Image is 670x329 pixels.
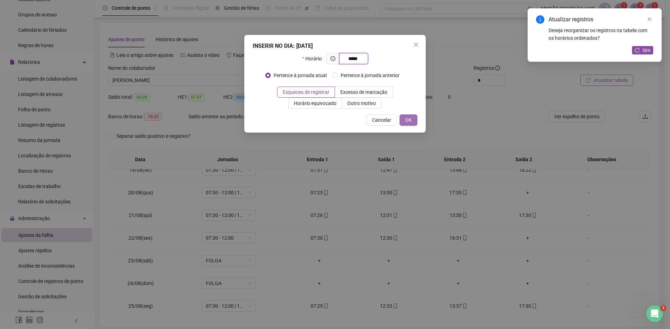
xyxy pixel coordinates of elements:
span: Pertence à jornada atual [271,72,329,79]
button: Close [410,39,422,50]
div: Deseja reorganizar os registros na tabela com os horários ordenados? [549,27,653,42]
span: Pertence à jornada anterior [338,72,402,79]
span: Horário equivocado [294,100,336,106]
span: Outro motivo [347,100,376,106]
span: close [647,17,652,22]
span: Sim [642,46,650,54]
span: 2 [661,305,666,311]
span: close [413,42,419,47]
label: Horário [302,53,326,64]
span: reload [635,48,640,53]
span: info-circle [536,15,544,24]
span: clock-circle [330,56,335,61]
span: Esqueceu de registrar [283,89,329,95]
button: Cancelar [366,114,397,126]
a: Close [646,15,653,23]
button: Sim [632,46,653,54]
span: OK [405,116,412,124]
div: Atualizar registros [549,15,653,24]
span: Excesso de marcação [340,89,387,95]
div: INSERIR NO DIA : [DATE] [253,42,417,50]
iframe: Intercom live chat [646,305,663,322]
button: OK [400,114,417,126]
span: Cancelar [372,116,391,124]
